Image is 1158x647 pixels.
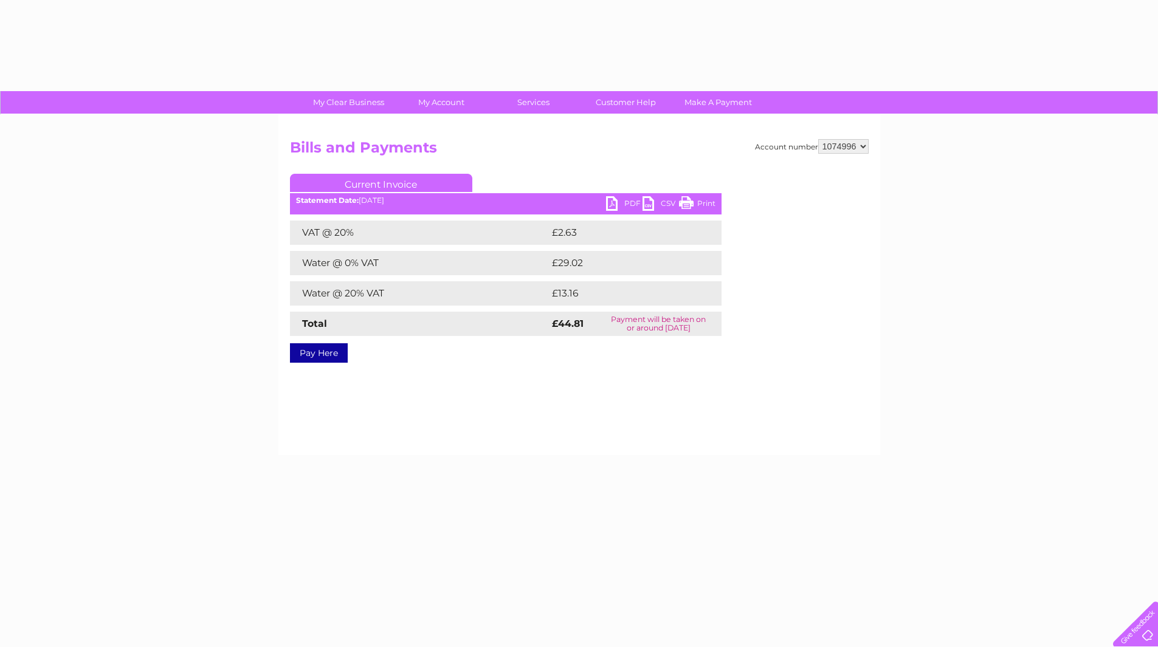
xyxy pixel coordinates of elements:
[298,91,399,114] a: My Clear Business
[576,91,676,114] a: Customer Help
[549,251,697,275] td: £29.02
[290,251,549,275] td: Water @ 0% VAT
[606,196,643,214] a: PDF
[290,281,549,306] td: Water @ 20% VAT
[290,174,472,192] a: Current Invoice
[643,196,679,214] a: CSV
[552,318,584,329] strong: £44.81
[483,91,584,114] a: Services
[302,318,327,329] strong: Total
[391,91,491,114] a: My Account
[296,196,359,205] b: Statement Date:
[596,312,722,336] td: Payment will be taken on or around [DATE]
[549,221,693,245] td: £2.63
[549,281,695,306] td: £13.16
[755,139,869,154] div: Account number
[668,91,768,114] a: Make A Payment
[290,196,722,205] div: [DATE]
[679,196,715,214] a: Print
[290,221,549,245] td: VAT @ 20%
[290,343,348,363] a: Pay Here
[290,139,869,162] h2: Bills and Payments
